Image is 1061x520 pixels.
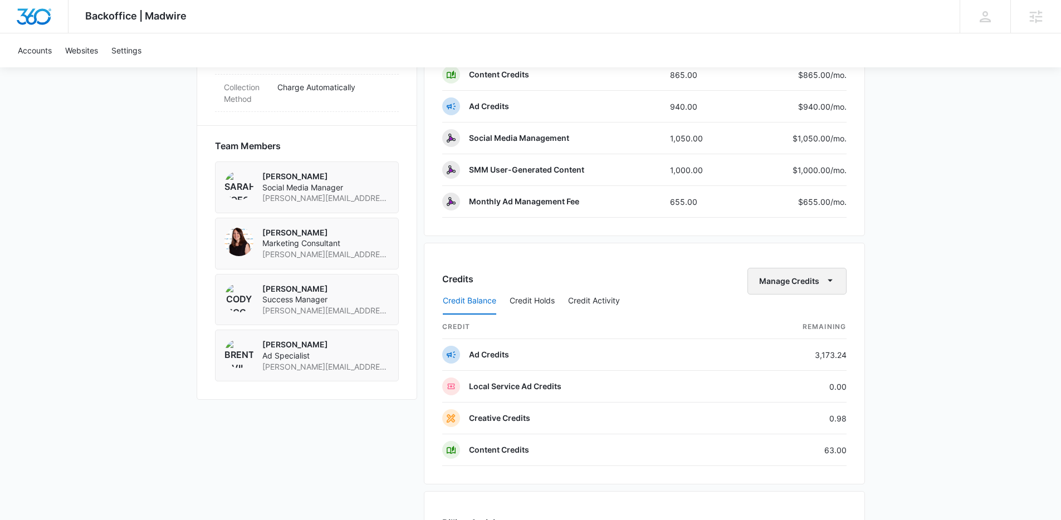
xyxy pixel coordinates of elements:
span: /mo. [830,70,847,80]
p: [PERSON_NAME] [262,283,389,295]
button: Credit Holds [510,288,555,315]
td: 865.00 [661,59,737,91]
p: Social Media Management [469,133,569,144]
td: 1,000.00 [661,154,737,186]
td: 3,173.24 [728,339,847,371]
td: 0.98 [728,403,847,434]
span: Marketing Consultant [262,238,389,249]
td: 63.00 [728,434,847,466]
p: $865.00 [794,69,847,81]
p: $940.00 [794,101,847,112]
p: SMM User-Generated Content [469,164,584,175]
div: Collection MethodCharge Automatically [215,75,399,112]
p: Content Credits [469,444,529,455]
span: Backoffice | Madwire [85,10,187,22]
p: $1,000.00 [793,164,847,176]
button: Credit Balance [443,288,496,315]
span: [PERSON_NAME][EMAIL_ADDRESS][PERSON_NAME][DOMAIN_NAME] [262,249,389,260]
img: Elizabeth Berndt [224,227,253,256]
a: Websites [58,33,105,67]
span: Social Media Manager [262,182,389,193]
span: [PERSON_NAME][EMAIL_ADDRESS][PERSON_NAME][DOMAIN_NAME] [262,361,389,372]
p: [PERSON_NAME] [262,227,389,238]
td: 940.00 [661,91,737,122]
span: Success Manager [262,294,389,305]
p: [PERSON_NAME] [262,171,389,182]
th: credit [442,315,728,339]
p: Ad Credits [469,101,509,112]
button: Credit Activity [568,288,620,315]
span: /mo. [830,197,847,207]
p: [PERSON_NAME] [262,339,389,350]
button: Manage Credits [747,268,847,295]
dt: Collection Method [224,81,268,105]
span: Ad Specialist [262,350,389,361]
td: 1,050.00 [661,122,737,154]
span: [PERSON_NAME][EMAIL_ADDRESS][PERSON_NAME][DOMAIN_NAME] [262,305,389,316]
a: Accounts [11,33,58,67]
p: $1,050.00 [793,133,847,144]
img: Sarah Voegtlin [224,171,253,200]
span: [PERSON_NAME][EMAIL_ADDRESS][PERSON_NAME][DOMAIN_NAME] [262,193,389,204]
p: Monthly Ad Management Fee [469,196,579,207]
span: /mo. [830,102,847,111]
p: Content Credits [469,69,529,80]
p: Creative Credits [469,413,530,424]
th: Remaining [728,315,847,339]
span: /mo. [830,165,847,175]
a: Settings [105,33,148,67]
span: Team Members [215,139,281,153]
p: Local Service Ad Credits [469,381,561,392]
h3: Credits [442,272,473,286]
span: /mo. [830,134,847,143]
img: Cody McCoy [224,283,253,312]
td: 655.00 [661,186,737,218]
td: 0.00 [728,371,847,403]
img: Brent Avila [224,339,253,368]
p: Ad Credits [469,349,509,360]
p: $655.00 [794,196,847,208]
p: Charge Automatically [277,81,390,93]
